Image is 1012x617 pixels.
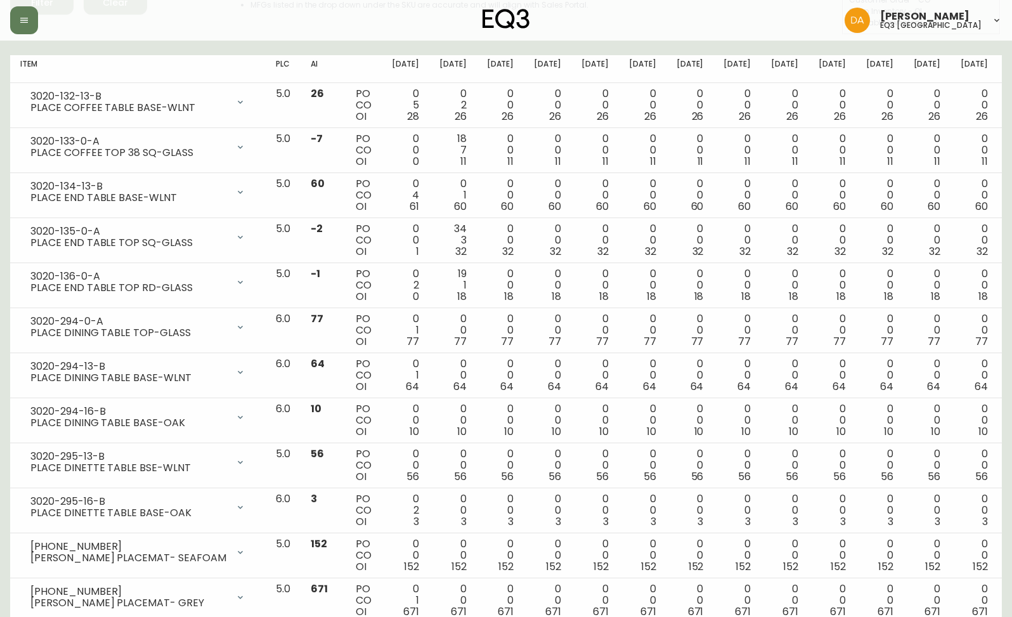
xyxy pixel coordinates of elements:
[30,282,228,294] div: PLACE END TABLE TOP RD-GLASS
[880,22,982,29] h5: eq3 [GEOGRAPHIC_DATA]
[501,334,514,349] span: 77
[677,133,704,167] div: 0 0
[692,109,704,124] span: 26
[311,176,325,191] span: 60
[881,109,893,124] span: 26
[881,334,893,349] span: 77
[439,133,467,167] div: 18 7
[836,424,846,439] span: 10
[356,358,372,393] div: PO CO
[581,313,609,347] div: 0 0
[881,199,893,214] span: 60
[356,154,367,169] span: OI
[595,379,609,394] span: 64
[392,448,419,483] div: 0 0
[487,133,514,167] div: 0 0
[311,221,323,236] span: -2
[552,424,561,439] span: 10
[581,133,609,167] div: 0 0
[20,448,256,476] div: 3020-295-13-BPLACE DINETTE TABLE BSE-WLNT
[20,223,256,251] div: 3020-135-0-APLACE END TABLE TOP SQ-GLASS
[792,154,798,169] span: 11
[819,88,846,122] div: 0 0
[266,55,301,83] th: PLC
[677,88,704,122] div: 0 0
[416,244,419,259] span: 1
[392,313,419,347] div: 0 1
[629,88,656,122] div: 0 0
[723,88,751,122] div: 0 0
[599,289,609,304] span: 18
[884,424,893,439] span: 10
[629,313,656,347] div: 0 0
[643,379,656,394] span: 64
[502,109,514,124] span: 26
[771,403,798,438] div: 0 0
[771,88,798,122] div: 0 0
[453,379,467,394] span: 64
[20,133,256,161] div: 3020-133-0-APLACE COFFEE TOP 38 SQ-GLASS
[30,496,228,507] div: 3020-295-16-B
[454,199,467,214] span: 60
[950,55,998,83] th: [DATE]
[30,451,228,462] div: 3020-295-13-B
[975,334,988,349] span: 77
[20,493,256,521] div: 3020-295-16-BPLACE DINETTE TABLE BASE-OAK
[928,109,940,124] span: 26
[20,178,256,206] div: 3020-134-13-BPLACE END TABLE BASE-WLNT
[30,102,228,114] div: PLACE COFFEE TABLE BASE-WLNT
[487,178,514,212] div: 0 0
[392,358,419,393] div: 0 1
[548,199,561,214] span: 60
[789,424,798,439] span: 10
[934,154,940,169] span: 11
[392,133,419,167] div: 0 0
[647,289,656,304] span: 18
[455,244,467,259] span: 32
[20,403,256,431] div: 3020-294-16-BPLACE DINING TABLE BASE-OAK
[311,311,323,326] span: 77
[961,133,988,167] div: 0 0
[356,268,372,302] div: PO CO
[487,313,514,347] div: 0 0
[787,244,798,259] span: 32
[833,199,846,214] span: 60
[629,358,656,393] div: 0 0
[439,88,467,122] div: 0 2
[439,178,467,212] div: 0 1
[30,226,228,237] div: 3020-135-0-A
[692,244,704,259] span: 32
[460,154,467,169] span: 11
[866,313,893,347] div: 0 0
[30,597,228,609] div: [PERSON_NAME] PLACEMAT- GREY
[30,462,228,474] div: PLACE DINETTE TABLE BSE-WLNT
[581,223,609,257] div: 0 0
[629,268,656,302] div: 0 0
[645,244,656,259] span: 32
[975,199,988,214] span: 60
[311,86,324,101] span: 26
[30,372,228,384] div: PLACE DINING TABLE BASE-WLNT
[677,268,704,302] div: 0 0
[723,268,751,302] div: 0 0
[534,403,561,438] div: 0 0
[356,448,372,483] div: PO CO
[30,417,228,429] div: PLACE DINING TABLE BASE-OAK
[738,334,751,349] span: 77
[737,379,751,394] span: 64
[30,327,228,339] div: PLACE DINING TABLE TOP-GLASS
[356,178,372,212] div: PO CO
[697,154,704,169] span: 11
[266,83,301,128] td: 5.0
[266,308,301,353] td: 6.0
[840,154,846,169] span: 11
[534,268,561,302] div: 0 0
[410,199,419,214] span: 61
[978,289,988,304] span: 18
[534,88,561,122] div: 0 0
[356,379,367,394] span: OI
[30,361,228,372] div: 3020-294-13-B
[356,133,372,167] div: PO CO
[548,334,561,349] span: 77
[904,55,951,83] th: [DATE]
